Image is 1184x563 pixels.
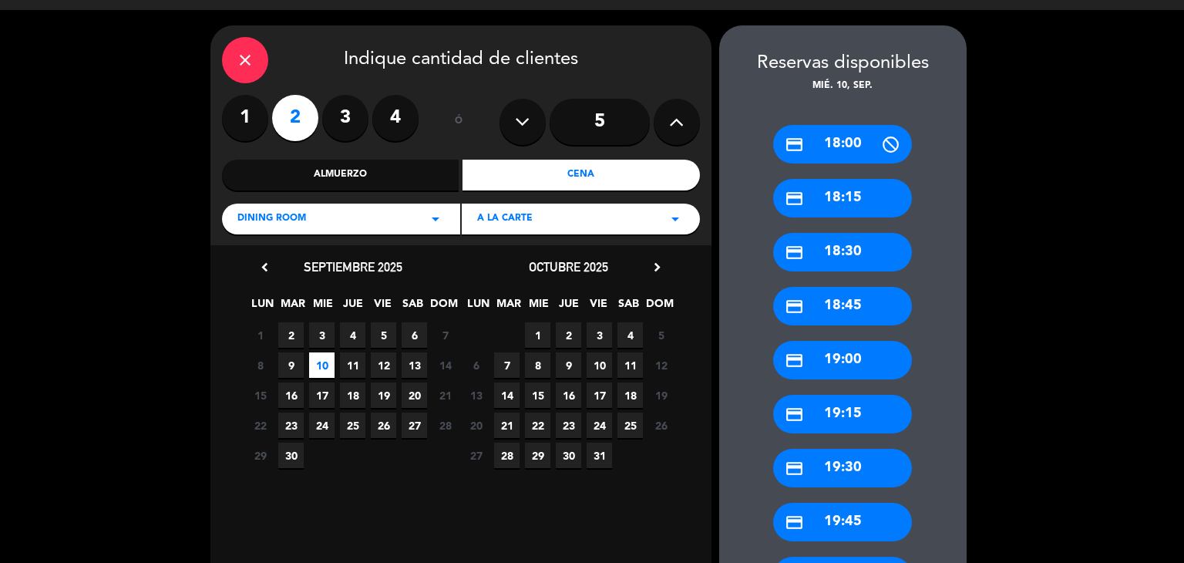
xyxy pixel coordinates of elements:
i: credit_card [785,135,804,154]
span: VIE [370,295,395,320]
span: 4 [340,322,365,348]
span: LUN [250,295,275,320]
div: Almuerzo [222,160,459,190]
i: credit_card [785,459,804,478]
span: MIE [310,295,335,320]
div: Reservas disponibles [719,49,967,79]
i: arrow_drop_down [426,210,445,228]
label: 3 [322,95,368,141]
span: 27 [463,443,489,468]
i: credit_card [785,297,804,316]
span: 19 [648,383,674,408]
span: 28 [432,413,458,438]
span: 7 [494,352,520,378]
span: 18 [617,383,643,408]
span: DOM [430,295,456,320]
span: 22 [247,413,273,438]
span: 23 [556,413,581,438]
span: 9 [556,352,581,378]
div: 19:45 [773,503,912,541]
i: credit_card [785,513,804,532]
span: 13 [463,383,489,408]
div: 19:00 [773,341,912,379]
label: 2 [272,95,318,141]
span: 26 [648,413,674,438]
div: mié. 10, sep. [719,79,967,94]
div: 18:15 [773,179,912,217]
span: 30 [556,443,581,468]
span: VIE [586,295,611,320]
span: 3 [309,322,335,348]
span: septiembre 2025 [304,259,402,275]
span: 6 [402,322,427,348]
span: LUN [466,295,491,320]
span: 29 [247,443,273,468]
span: 5 [648,322,674,348]
span: 30 [278,443,304,468]
span: 9 [278,352,304,378]
i: chevron_right [649,259,665,275]
span: 12 [648,352,674,378]
span: 4 [617,322,643,348]
span: 14 [432,352,458,378]
span: 24 [309,413,335,438]
span: 1 [525,322,550,348]
span: 12 [371,352,396,378]
div: 19:15 [773,395,912,433]
span: 3 [587,322,612,348]
span: 25 [340,413,365,438]
span: 15 [525,383,550,408]
div: 18:30 [773,233,912,271]
span: 5 [371,322,396,348]
span: A la carte [477,211,533,227]
span: 20 [402,383,427,408]
span: SAB [616,295,641,320]
i: credit_card [785,351,804,370]
i: close [236,51,254,69]
span: 26 [371,413,396,438]
span: 6 [463,352,489,378]
span: 10 [309,352,335,378]
span: 17 [587,383,612,408]
span: 10 [587,352,612,378]
span: 11 [617,352,643,378]
div: 18:45 [773,287,912,325]
span: 13 [402,352,427,378]
div: 18:00 [773,125,912,164]
span: 16 [278,383,304,408]
div: ó [434,95,484,149]
span: 21 [494,413,520,438]
span: MAR [496,295,521,320]
span: 29 [525,443,550,468]
div: 19:30 [773,449,912,487]
span: 14 [494,383,520,408]
i: credit_card [785,243,804,262]
span: 11 [340,352,365,378]
span: JUE [340,295,365,320]
span: SAB [400,295,425,320]
span: MAR [280,295,305,320]
span: 18 [340,383,365,408]
span: 17 [309,383,335,408]
span: 20 [463,413,489,438]
span: 15 [247,383,273,408]
i: arrow_drop_down [666,210,684,228]
span: 21 [432,383,458,408]
span: 16 [556,383,581,408]
span: 27 [402,413,427,438]
span: 22 [525,413,550,438]
i: credit_card [785,405,804,424]
span: 25 [617,413,643,438]
span: DOM [646,295,671,320]
span: Dining Room [237,211,306,227]
label: 4 [372,95,419,141]
div: Indique cantidad de clientes [222,37,700,83]
div: Cena [462,160,700,190]
i: chevron_left [257,259,273,275]
span: 2 [556,322,581,348]
label: 1 [222,95,268,141]
span: 19 [371,383,396,408]
span: MIE [526,295,551,320]
span: 1 [247,322,273,348]
span: 24 [587,413,612,438]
